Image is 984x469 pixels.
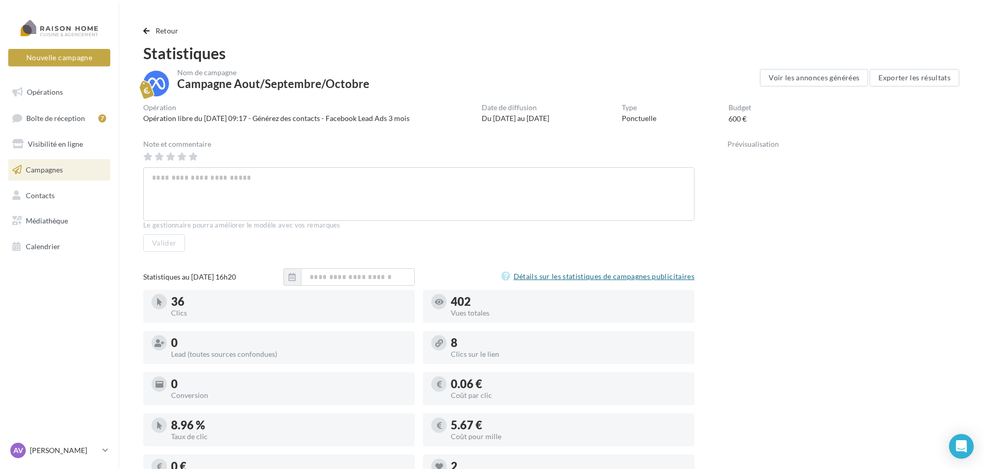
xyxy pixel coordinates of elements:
[451,309,686,317] div: Vues totales
[177,78,369,90] div: Campagne Aout/Septembre/Octobre
[6,81,112,103] a: Opérations
[949,434,974,459] div: Open Intercom Messenger
[6,133,112,155] a: Visibilité en ligne
[171,433,406,440] div: Taux de clic
[451,351,686,358] div: Clics sur le lien
[177,69,369,76] div: Nom de campagne
[143,104,410,111] div: Opération
[143,234,185,252] button: Valider
[728,104,751,111] div: Budget
[451,296,686,307] div: 402
[451,433,686,440] div: Coût pour mille
[171,378,406,390] div: 0
[171,420,406,431] div: 8.96 %
[6,236,112,257] a: Calendrier
[98,114,106,123] div: 7
[171,337,406,349] div: 0
[622,104,656,111] div: Type
[6,210,112,232] a: Médiathèque
[6,159,112,181] a: Campagnes
[26,190,55,199] span: Contacts
[870,69,959,86] button: Exporter les résultats
[26,216,68,225] span: Médiathèque
[28,140,83,148] span: Visibilité en ligne
[482,104,549,111] div: Date de diffusion
[143,45,959,61] div: Statistiques
[171,309,406,317] div: Clics
[143,113,410,124] div: Opération libre du [DATE] 09:17 - Générez des contacts - Facebook Lead Ads 3 mois
[30,445,98,456] p: [PERSON_NAME]
[728,114,747,124] div: 600 €
[13,445,23,456] span: AV
[171,351,406,358] div: Lead (toutes sources confondues)
[171,296,406,307] div: 36
[760,69,868,86] button: Voir les annonces générées
[143,141,694,148] div: Note et commentaire
[622,113,656,124] div: Ponctuelle
[451,420,686,431] div: 5.67 €
[156,26,179,35] span: Retour
[501,270,694,283] a: Détails sur les statistiques de campagnes publicitaires
[26,242,60,251] span: Calendrier
[6,107,112,129] a: Boîte de réception7
[26,165,63,174] span: Campagnes
[143,25,183,37] button: Retour
[26,113,85,122] span: Boîte de réception
[143,221,694,230] div: Le gestionnaire pourra améliorer le modèle avec vos remarques
[451,392,686,399] div: Coût par clic
[8,441,110,460] a: AV [PERSON_NAME]
[482,113,549,124] div: Du [DATE] au [DATE]
[143,272,283,282] div: Statistiques au [DATE] 16h20
[727,141,959,148] div: Prévisualisation
[451,378,686,390] div: 0.06 €
[6,185,112,206] a: Contacts
[451,337,686,349] div: 8
[171,392,406,399] div: Conversion
[8,49,110,66] button: Nouvelle campagne
[27,88,63,96] span: Opérations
